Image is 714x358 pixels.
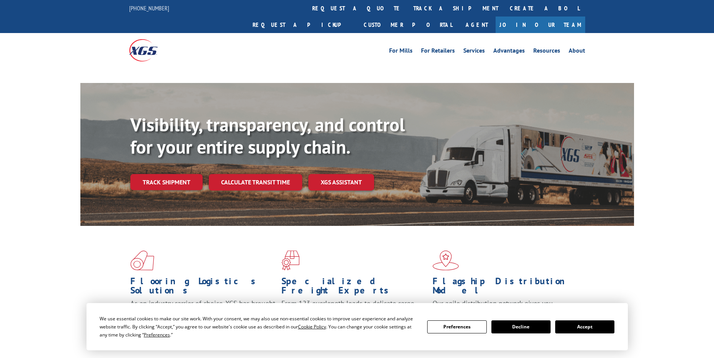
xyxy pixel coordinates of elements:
[493,48,525,56] a: Advantages
[130,250,154,270] img: xgs-icon-total-supply-chain-intelligence-red
[569,48,585,56] a: About
[427,320,486,333] button: Preferences
[433,277,578,299] h1: Flagship Distribution Model
[463,48,485,56] a: Services
[421,48,455,56] a: For Retailers
[458,17,496,33] a: Agent
[87,303,628,350] div: Cookie Consent Prompt
[281,299,427,333] p: From 123 overlength loads to delicate cargo, our experienced staff knows the best way to move you...
[144,331,170,338] span: Preferences
[247,17,358,33] a: Request a pickup
[533,48,560,56] a: Resources
[389,48,413,56] a: For Mills
[281,250,300,270] img: xgs-icon-focused-on-flooring-red
[298,323,326,330] span: Cookie Policy
[358,17,458,33] a: Customer Portal
[130,277,276,299] h1: Flooring Logistics Solutions
[129,4,169,12] a: [PHONE_NUMBER]
[100,315,418,339] div: We use essential cookies to make our site work. With your consent, we may also use non-essential ...
[555,320,614,333] button: Accept
[308,174,374,191] a: XGS ASSISTANT
[433,299,574,317] span: Our agile distribution network gives you nationwide inventory management on demand.
[496,17,585,33] a: Join Our Team
[130,113,405,159] b: Visibility, transparency, and control for your entire supply chain.
[209,174,302,191] a: Calculate transit time
[281,277,427,299] h1: Specialized Freight Experts
[491,320,551,333] button: Decline
[130,174,203,190] a: Track shipment
[433,250,459,270] img: xgs-icon-flagship-distribution-model-red
[130,299,275,326] span: As an industry carrier of choice, XGS has brought innovation and dedication to flooring logistics...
